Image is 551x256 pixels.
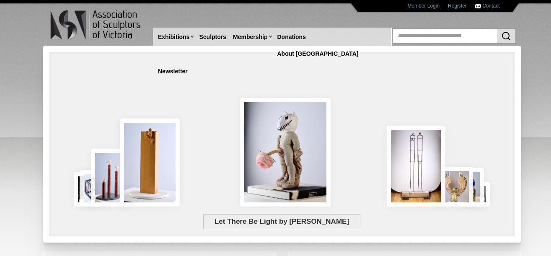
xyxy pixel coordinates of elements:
a: Newsletter [155,64,191,79]
a: Exhibitions [155,29,193,45]
a: Sculptors [196,29,230,45]
a: Contact [482,3,499,9]
img: Let There Be Light [240,98,331,207]
img: logo.png [50,8,142,41]
img: Swingers [387,126,445,207]
img: Contact ASV [475,4,481,8]
a: Donations [274,29,309,45]
span: Let There Be Light by [PERSON_NAME] [203,214,360,229]
a: Register [448,3,467,9]
img: Lorica Plumata (Chrysus) [435,167,473,207]
img: Search [501,31,511,41]
a: Membership [230,29,271,45]
a: Member Login [407,3,440,9]
a: About [GEOGRAPHIC_DATA] [274,46,362,62]
img: Little Frog. Big Climb [120,119,179,207]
